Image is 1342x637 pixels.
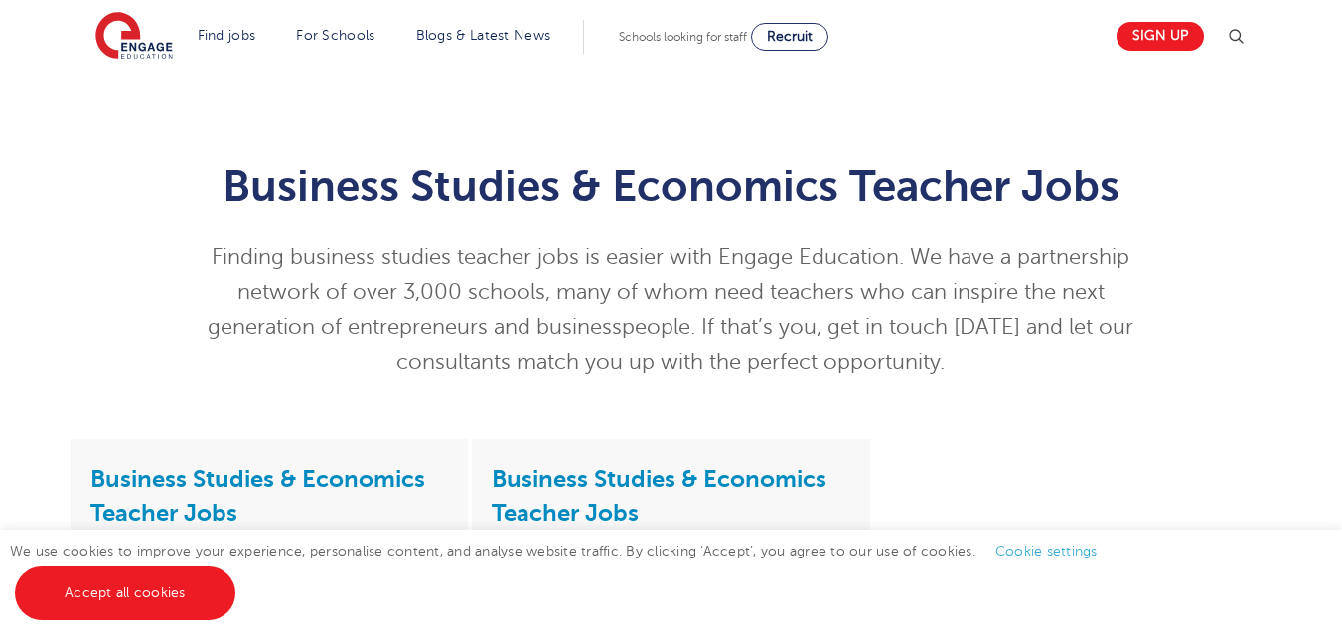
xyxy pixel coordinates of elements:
a: Recruit [751,23,828,51]
a: For Schools [296,28,374,43]
a: Find jobs [198,28,256,43]
span: Recruit [767,29,813,44]
img: Engage Education [95,12,173,62]
span: Schools looking for staff [619,30,747,44]
a: Business Studies & Economics Teacher Jobs [90,465,425,527]
h1: Business Studies & Economics Teacher Jobs [184,161,1158,211]
span: Finding business studies teacher jobs is easier with Engage Education. We have a partnership netw... [208,245,1133,374]
a: Business Studies & Economics Teacher Jobs [492,465,826,527]
a: Sign up [1117,22,1204,51]
span: We use cookies to improve your experience, personalise content, and analyse website traffic. By c... [10,544,1118,600]
a: Cookie settings [995,544,1098,558]
a: Blogs & Latest News [416,28,551,43]
a: Accept all cookies [15,566,235,620]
